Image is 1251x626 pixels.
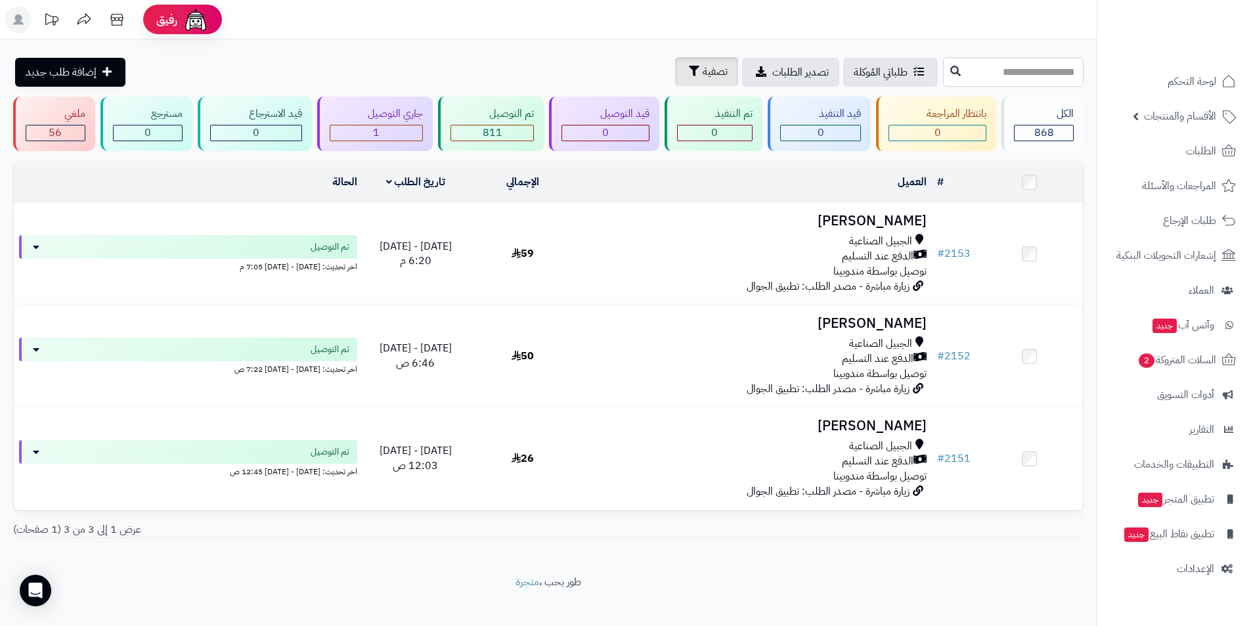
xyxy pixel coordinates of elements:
span: تصدير الطلبات [772,64,829,80]
div: 56 [26,125,85,141]
a: تصدير الطلبات [742,58,839,87]
span: زيارة مباشرة - مصدر الطلب: تطبيق الجوال [747,381,910,397]
span: الدفع عند التسليم [842,249,913,264]
a: ملغي 56 [11,97,98,151]
span: تطبيق نقاط البيع [1123,525,1214,543]
a: تطبيق نقاط البيعجديد [1105,518,1243,550]
div: Open Intercom Messenger [20,575,51,606]
a: متجرة [516,574,539,590]
a: #2151 [937,451,971,466]
span: # [937,246,944,261]
span: 50 [512,348,534,364]
h3: [PERSON_NAME] [581,418,927,434]
span: 0 [253,125,259,141]
div: 1 [330,125,423,141]
a: طلبات الإرجاع [1105,205,1243,236]
span: لوحة التحكم [1168,72,1216,91]
a: الإعدادات [1105,553,1243,585]
a: بانتظار المراجعة 0 [873,97,999,151]
span: 26 [512,451,534,466]
span: التقارير [1189,420,1214,439]
span: الأقسام والمنتجات [1144,107,1216,125]
span: # [937,348,944,364]
div: تم التنفيذ [677,106,753,122]
a: العميل [898,174,927,190]
div: 0 [889,125,986,141]
span: 0 [711,125,718,141]
span: طلباتي المُوكلة [854,64,908,80]
div: قيد التوصيل [561,106,649,122]
a: طلباتي المُوكلة [843,58,938,87]
div: جاري التوصيل [330,106,424,122]
span: الطلبات [1186,142,1216,160]
span: الدفع عند التسليم [842,454,913,469]
a: وآتس آبجديد [1105,309,1243,341]
span: العملاء [1189,281,1214,300]
span: تم التوصيل [311,445,349,458]
span: إشعارات التحويلات البنكية [1116,246,1216,265]
a: #2152 [937,348,971,364]
div: تم التوصيل [450,106,534,122]
span: إضافة طلب جديد [26,64,97,80]
a: تاريخ الطلب [386,174,446,190]
div: 811 [451,125,533,141]
a: الإجمالي [506,174,539,190]
a: السلات المتروكة2 [1105,344,1243,376]
a: تم التوصيل 811 [435,97,546,151]
a: الحالة [332,174,357,190]
div: 0 [678,125,753,141]
span: أدوات التسويق [1157,386,1214,404]
span: جديد [1124,527,1149,542]
div: 0 [114,125,183,141]
a: قيد الاسترجاع 0 [195,97,315,151]
span: تم التوصيل [311,343,349,356]
h3: [PERSON_NAME] [581,316,927,331]
a: إشعارات التحويلات البنكية [1105,240,1243,271]
div: 0 [211,125,301,141]
span: 1 [373,125,380,141]
span: 0 [818,125,824,141]
a: تحديثات المنصة [35,7,68,36]
span: 0 [602,125,609,141]
span: المراجعات والأسئلة [1142,177,1216,195]
a: أدوات التسويق [1105,379,1243,411]
a: التقارير [1105,414,1243,445]
a: الطلبات [1105,135,1243,167]
div: مسترجع [113,106,183,122]
span: جديد [1152,319,1177,333]
span: [DATE] - [DATE] 12:03 ص [380,443,452,474]
a: قيد التوصيل 0 [546,97,662,151]
div: اخر تحديث: [DATE] - [DATE] 7:22 ص [19,361,357,375]
span: الجبيل الصناعية [849,439,912,454]
div: قيد التنفيذ [780,106,861,122]
span: توصيل بواسطة مندوبينا [833,366,927,382]
span: توصيل بواسطة مندوبينا [833,263,927,279]
div: عرض 1 إلى 3 من 3 (1 صفحات) [3,522,548,537]
span: الجبيل الصناعية [849,336,912,351]
span: [DATE] - [DATE] 6:20 م [380,238,452,269]
div: قيد الاسترجاع [210,106,302,122]
a: المراجعات والأسئلة [1105,170,1243,202]
span: [DATE] - [DATE] 6:46 ص [380,340,452,371]
span: رفيق [156,12,177,28]
span: 0 [144,125,151,141]
span: 2 [1139,353,1154,368]
span: التطبيقات والخدمات [1134,455,1214,474]
a: الكل868 [999,97,1086,151]
span: زيارة مباشرة - مصدر الطلب: تطبيق الجوال [747,279,910,294]
span: تصفية [703,64,728,79]
a: تم التنفيذ 0 [662,97,766,151]
span: 0 [934,125,941,141]
a: العملاء [1105,275,1243,306]
div: اخر تحديث: [DATE] - [DATE] 12:45 ص [19,464,357,478]
span: تم التوصيل [311,240,349,254]
a: تطبيق المتجرجديد [1105,483,1243,515]
h3: [PERSON_NAME] [581,213,927,229]
span: زيارة مباشرة - مصدر الطلب: تطبيق الجوال [747,483,910,499]
a: مسترجع 0 [98,97,196,151]
span: 811 [483,125,502,141]
span: 868 [1034,125,1054,141]
img: ai-face.png [183,7,209,33]
a: #2153 [937,246,971,261]
span: توصيل بواسطة مندوبينا [833,468,927,484]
